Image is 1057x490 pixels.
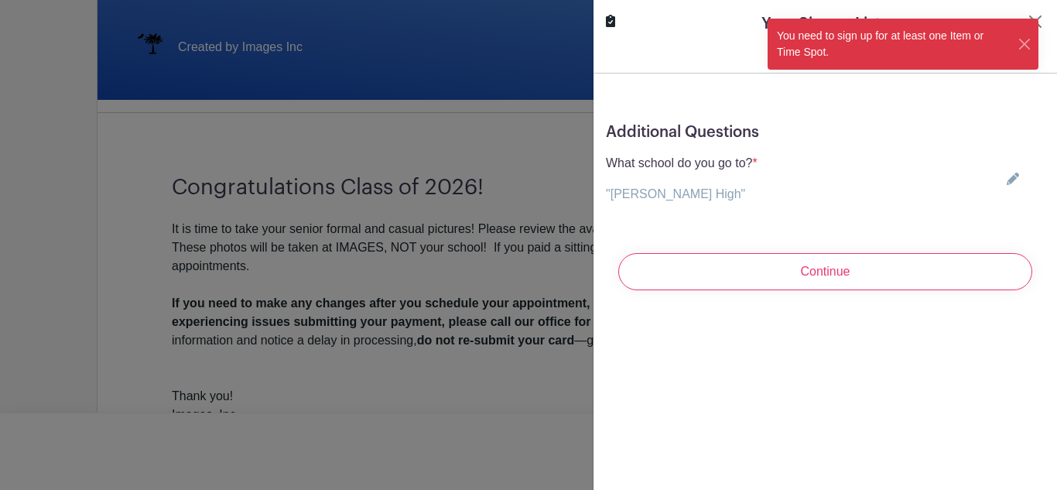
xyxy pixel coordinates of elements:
[606,187,745,200] a: "[PERSON_NAME] High"
[768,19,1018,70] div: You need to sign up for at least one Item or Time Spot.
[606,154,758,173] p: What school do you go to?
[1026,12,1045,31] button: Close
[1018,36,1032,53] button: Close
[606,123,1045,142] h5: Additional Questions
[761,12,881,36] h5: Your Signup List
[618,253,1032,290] input: Continue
